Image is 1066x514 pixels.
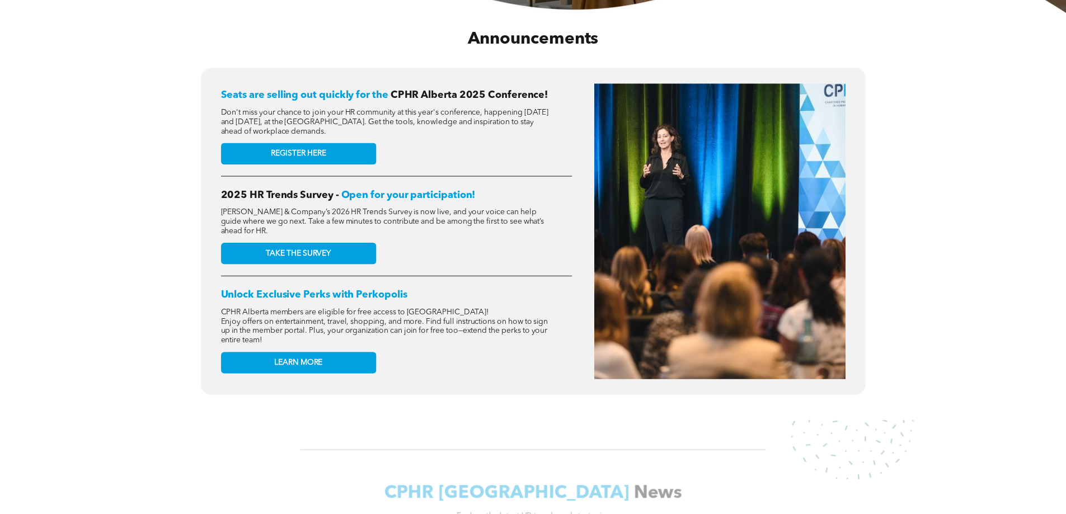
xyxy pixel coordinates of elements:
[221,90,388,100] span: Seats are selling out quickly for the
[266,249,331,258] span: TAKE THE SURVEY
[221,290,407,300] span: Unlock Exclusive Perks with Perkopolis
[221,190,339,200] span: 2025 HR Trends Survey -
[633,484,682,502] span: News
[221,143,377,164] a: REGISTER HERE
[221,109,549,135] span: Don't miss your chance to join your HR community at this year's conference, happening [DATE] and ...
[221,308,490,316] span: CPHR Alberta members are eligible for free access to [GEOGRAPHIC_DATA]!
[221,317,548,344] span: Enjoy offers on entertainment, travel, shopping, and more. Find full instructions on how to sign ...
[391,90,548,100] span: CPHR Alberta 2025 Conference!
[274,358,322,367] span: LEARN MORE
[221,243,377,265] a: TAKE THE SURVEY
[221,208,544,235] span: [PERSON_NAME] & Company’s 2026 HR Trends Survey is now live, and your voice can help guide where ...
[384,484,630,502] span: CPHR [GEOGRAPHIC_DATA]
[221,352,377,374] a: LEARN MORE
[271,149,326,158] span: REGISTER HERE
[468,31,599,48] span: Announcements
[341,190,476,200] span: Open for your participation!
